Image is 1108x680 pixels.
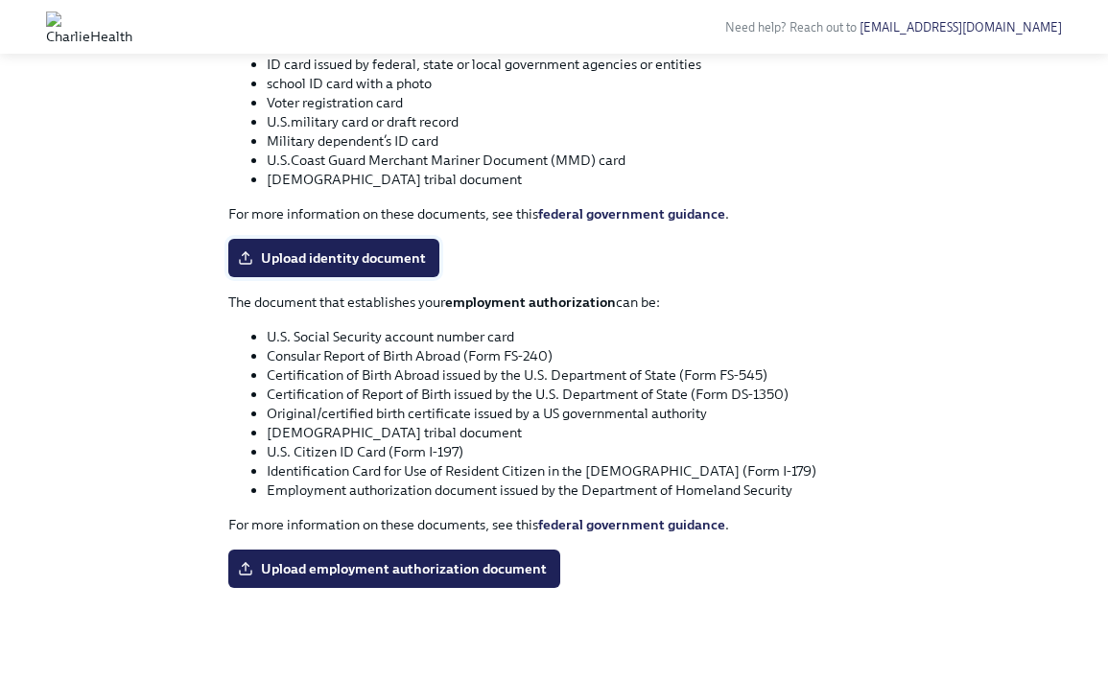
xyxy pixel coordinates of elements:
li: school ID card with a photo [267,74,881,93]
li: [DEMOGRAPHIC_DATA] tribal document [267,423,881,442]
label: Upload identity document [228,239,439,277]
li: Employment authorization document issued by the Department of Homeland Security [267,481,881,500]
li: Identification Card for Use of Resident Citizen in the [DEMOGRAPHIC_DATA] (Form I-179) [267,461,881,481]
li: Consular Report of Birth Abroad (Form FS-240) [267,346,881,365]
li: Original/certified birth certificate issued by a US governmental authority [267,404,881,423]
li: U.S. Citizen ID Card (Form I-197) [267,442,881,461]
a: federal government guidance [538,516,725,533]
li: Certification of Birth Abroad issued by the U.S. Department of State (Form FS-545) [267,365,881,385]
li: Certification of Report of Birth issued by the U.S. Department of State (Form DS-1350) [267,385,881,404]
label: Upload employment authorization document [228,550,560,588]
li: Voter registration card [267,93,881,112]
a: federal government guidance [538,205,725,223]
p: The document that establishes your can be: [228,293,881,312]
li: ID card issued by federal, state or local government agencies or entities [267,55,881,74]
p: For more information on these documents, see this . [228,204,881,223]
span: Upload identity document [242,248,426,268]
span: Upload employment authorization document [242,559,547,578]
span: Need help? Reach out to [725,20,1062,35]
p: For more information on these documents, see this . [228,515,881,534]
a: [EMAIL_ADDRESS][DOMAIN_NAME] [860,20,1062,35]
li: [DEMOGRAPHIC_DATA] tribal document [267,170,881,189]
strong: employment authorization [445,293,616,311]
li: Military dependent’s ID card [267,131,881,151]
li: U.S. Social Security account number card [267,327,881,346]
img: CharlieHealth [46,12,132,42]
li: U.S.military card or draft record [267,112,881,131]
li: U.S.Coast Guard Merchant Mariner Document (MMD) card [267,151,881,170]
